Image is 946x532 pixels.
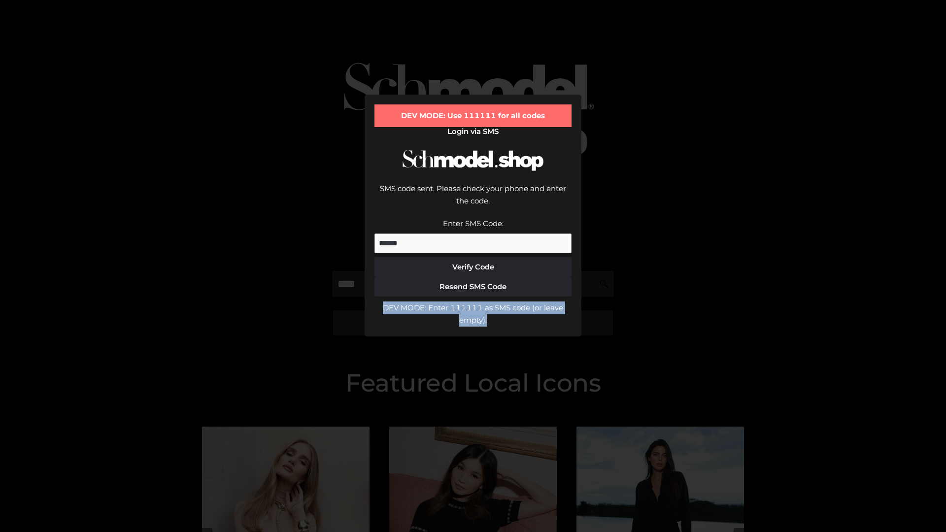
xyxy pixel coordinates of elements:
button: Resend SMS Code [374,277,572,297]
img: Schmodel Logo [399,141,547,180]
div: DEV MODE: Enter 111111 as SMS code (or leave empty). [374,301,572,327]
div: SMS code sent. Please check your phone and enter the code. [374,182,572,217]
h2: Login via SMS [374,127,572,136]
button: Verify Code [374,257,572,277]
div: DEV MODE: Use 111111 for all codes [374,104,572,127]
label: Enter SMS Code: [443,219,504,228]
